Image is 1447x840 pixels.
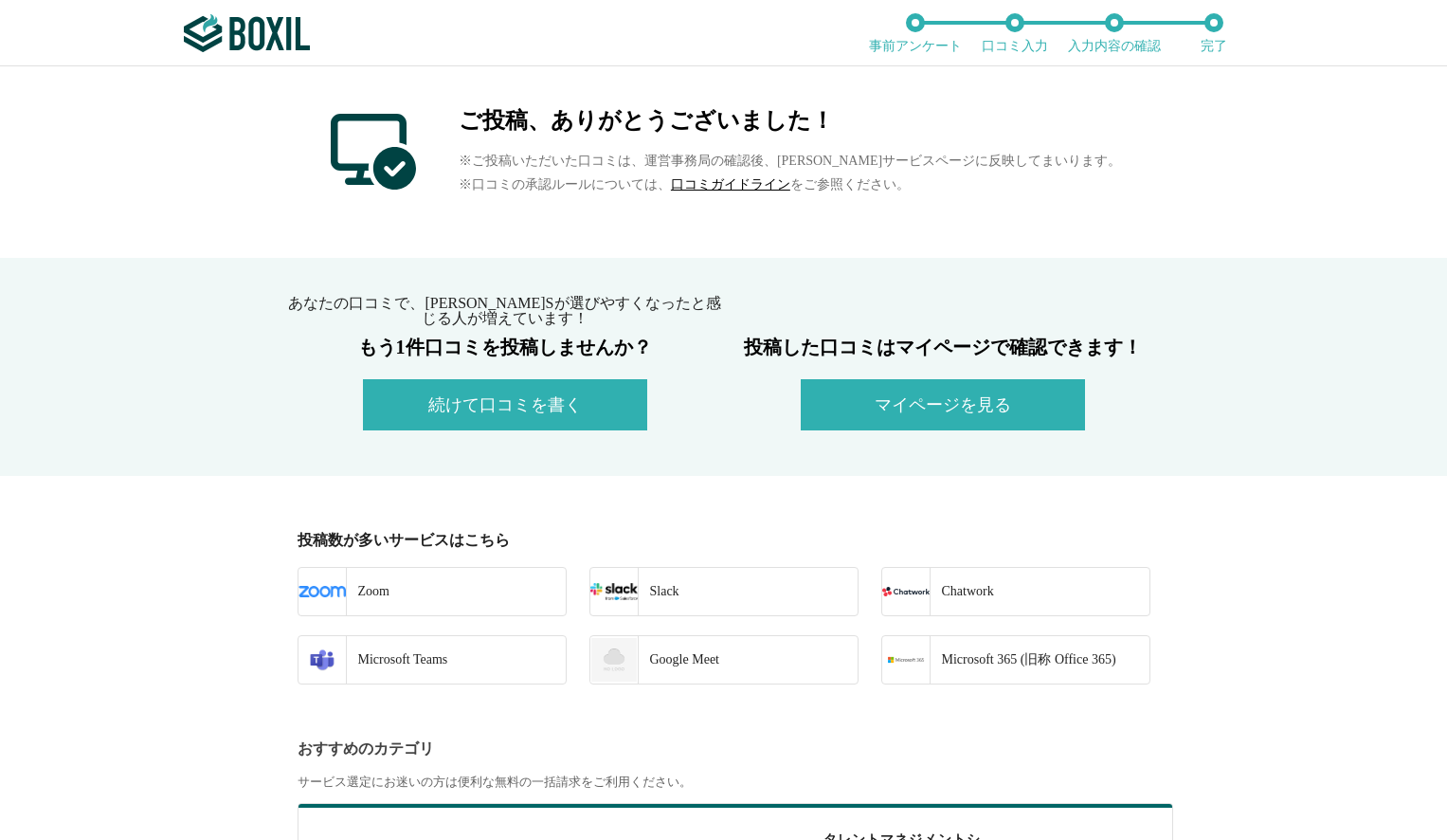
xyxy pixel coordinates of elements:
div: Chatwork [930,568,994,615]
button: マイページを見る [801,379,1085,430]
p: ※口コミの承認ルールについては、 をご参照ください。 [459,173,1121,196]
h2: ご投稿、ありがとうございました！ [459,109,1121,132]
a: 続けて口コミを書く [363,399,647,413]
a: Zoom [298,567,567,616]
img: ボクシルSaaS_ロゴ [184,14,310,52]
li: 口コミ入力 [966,13,1065,53]
a: マイページを見る [801,399,1085,413]
div: Google Meet [638,636,719,684]
a: Chatwork [881,567,1150,616]
span: あなたの口コミで、[PERSON_NAME]Sが選びやすくなったと感じる人が増えています！ [288,295,720,326]
li: 完了 [1165,13,1264,53]
a: Microsoft Teams [298,635,567,685]
h3: 投稿した口コミはマイページで確認できます！ [724,338,1162,356]
li: 事前アンケート [866,13,966,53]
button: 続けて口コミを書く [363,379,647,430]
div: Slack [638,568,679,615]
a: Slack [589,567,859,616]
a: Google Meet [589,635,859,685]
div: サービス選定にお迷いの方は便利な無料の一括請求をご利用ください。 [298,776,1162,788]
a: Microsoft 365 (旧称 Office 365) [881,635,1150,685]
div: Microsoft 365 (旧称 Office 365) [930,636,1116,684]
div: Zoom [346,568,389,615]
p: ※ご投稿いただいた口コミは、運営事務局の確認後、[PERSON_NAME]サービスページに反映してまいります。 [459,149,1121,173]
div: おすすめのカテゴリ [298,741,1162,757]
div: 投稿数が多いサービスはこちら [298,533,1162,548]
h3: もう1件口コミを投稿しませんか？ [286,338,724,356]
li: 入力内容の確認 [1065,13,1165,53]
div: Microsoft Teams [346,636,448,684]
a: 口コミガイドライン [671,177,790,192]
